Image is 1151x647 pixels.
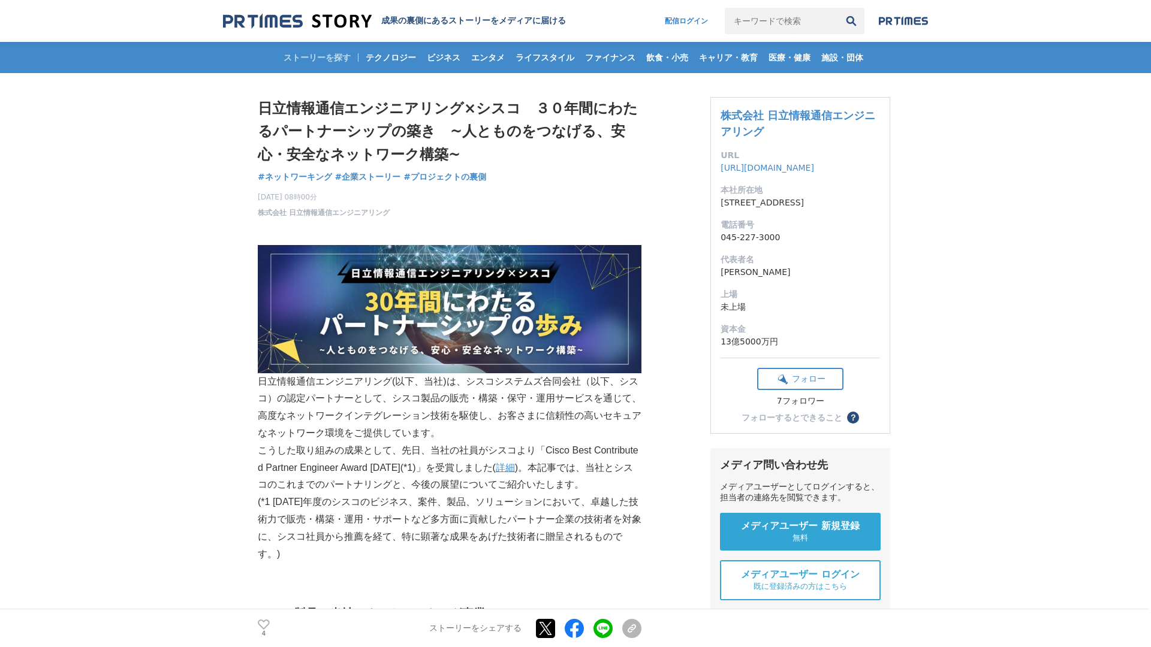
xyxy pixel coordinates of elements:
p: 日立情報通信エンジニアリング(以下、当社)は、シスコシステムズ合同会社（以下、シスコ）の認定パートナーとして、シスコ製品の販売・構築・保守・運用サービスを通じて、高度なネットワークインテグレーシ... [258,245,641,442]
span: 施設・団体 [816,52,868,63]
span: ビジネス [422,52,465,63]
span: メディアユーザー 新規登録 [741,520,860,533]
a: #ネットワーキング [258,171,332,183]
h1: 日立情報通信エンジニアリング×シスコ ３０年間にわたるパートナーシップの築き ~人とものをつなげる、安心・安全なネットワーク構築~ [258,97,641,166]
span: 既に登録済みの方はこちら [754,581,847,592]
a: 施設・団体 [816,42,868,73]
a: 成果の裏側にあるストーリーをメディアに届ける 成果の裏側にあるストーリーをメディアに届ける [223,13,566,29]
p: 4 [258,631,270,637]
dt: 上場 [721,288,880,301]
dd: 045-227-3000 [721,231,880,244]
dt: URL [721,149,880,162]
a: 株式会社 日立情報通信エンジニアリング [258,207,390,218]
a: メディアユーザー 新規登録 無料 [720,513,881,551]
span: ライフスタイル [511,52,579,63]
span: #プロジェクトの裏側 [403,171,486,182]
button: ？ [847,412,859,424]
span: テクノロジー [361,52,421,63]
a: エンタメ [466,42,510,73]
div: メディアユーザーとしてログインすると、担当者の連絡先を閲覧できます。 [720,482,881,503]
h2: シスコ製品と当社のネットワーキング事業 [258,604,641,623]
a: ビジネス [422,42,465,73]
p: ストーリーをシェアする [429,623,522,634]
span: 飲食・小売 [641,52,693,63]
a: 詳細 [496,462,515,473]
a: キャリア・教育 [694,42,763,73]
dt: 代表者名 [721,253,880,266]
img: thumbnail_291a6e60-8c83-11f0-9d6d-a329db0dd7a1.png [258,245,641,373]
dd: 13億5000万円 [721,335,880,348]
dd: [PERSON_NAME] [721,266,880,279]
img: 成果の裏側にあるストーリーをメディアに届ける [223,13,372,29]
a: ライフスタイル [511,42,579,73]
a: ファイナンス [580,42,640,73]
a: 飲食・小売 [641,42,693,73]
a: テクノロジー [361,42,421,73]
span: メディアユーザー ログイン [741,569,860,581]
span: キャリア・教育 [694,52,763,63]
dd: [STREET_ADDRESS] [721,196,880,209]
span: [DATE] 08時00分 [258,192,390,202]
span: 医療・健康 [764,52,815,63]
span: ？ [849,413,857,422]
a: 配信ログイン [653,8,720,34]
a: #プロジェクトの裏側 [403,171,486,183]
dt: 資本金 [721,323,880,335]
button: フォロー [757,368,843,390]
div: メディア問い合わせ先 [720,458,881,472]
input: キーワードで検索 [725,8,838,34]
a: [URL][DOMAIN_NAME] [721,163,814,173]
span: #企業ストーリー [335,171,401,182]
span: ファイナンス [580,52,640,63]
button: 検索 [838,8,864,34]
dt: 電話番号 [721,219,880,231]
p: (*1 [DATE]年度のシスコのビジネス、案件、製品、ソリューションにおいて、卓越した技術力で販売・構築・運用・サポートなど多方面に貢献したパートナー企業の技術者を対象に、シスコ社員から推薦を... [258,494,641,563]
a: #企業ストーリー [335,171,401,183]
span: エンタメ [466,52,510,63]
span: 無料 [793,533,808,543]
span: #ネットワーキング [258,171,332,182]
div: フォローするとできること [742,413,842,422]
dd: 未上場 [721,301,880,313]
a: 株式会社 日立情報通信エンジニアリング [721,109,875,138]
a: 医療・健康 [764,42,815,73]
h2: 成果の裏側にあるストーリーをメディアに届ける [381,16,566,26]
div: 7フォロワー [757,396,843,407]
a: メディアユーザー ログイン 既に登録済みの方はこちら [720,560,881,600]
p: こうした取り組みの成果として、先日、当社の社員がシスコより「Cisco Best Contributed Partner Engineer Award [DATE](*1)」を受賞しました( )... [258,442,641,494]
dt: 本社所在地 [721,184,880,196]
img: prtimes [879,16,928,26]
